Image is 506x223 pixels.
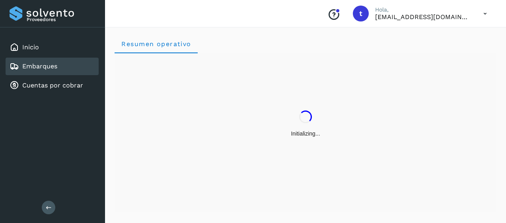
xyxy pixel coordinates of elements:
[6,77,99,94] div: Cuentas por cobrar
[6,39,99,56] div: Inicio
[27,17,95,22] p: Proveedores
[22,62,57,70] a: Embarques
[6,58,99,75] div: Embarques
[22,81,83,89] a: Cuentas por cobrar
[375,13,471,21] p: trasportesmoncada@hotmail.com
[375,6,471,13] p: Hola,
[121,40,191,48] span: Resumen operativo
[22,43,39,51] a: Inicio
